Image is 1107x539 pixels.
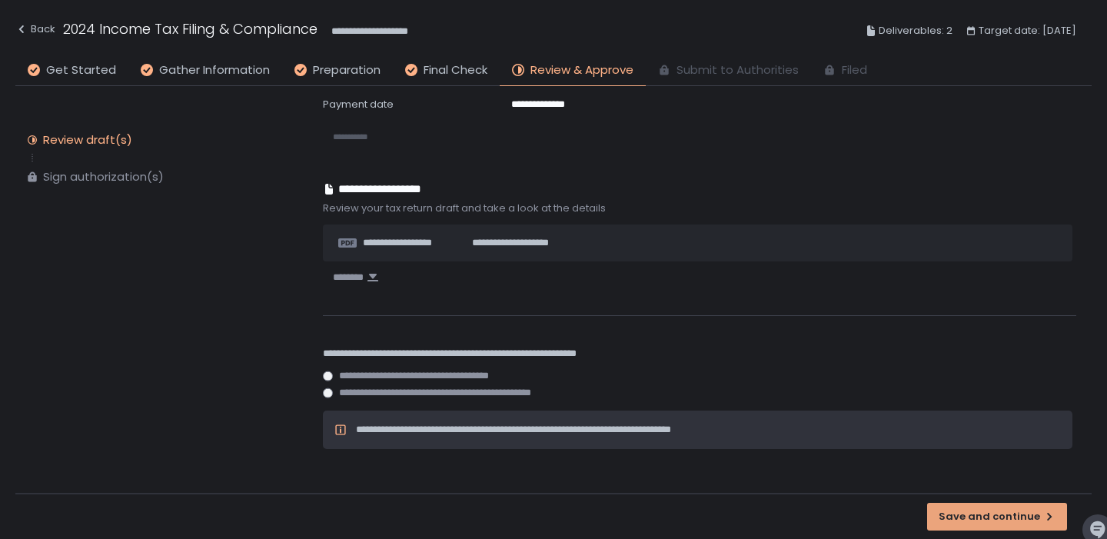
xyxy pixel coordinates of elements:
[879,22,952,40] span: Deliverables: 2
[15,18,55,44] button: Back
[323,201,1076,215] span: Review your tax return draft and take a look at the details
[676,62,799,79] span: Submit to Authorities
[842,62,867,79] span: Filed
[424,62,487,79] span: Final Check
[15,20,55,38] div: Back
[939,510,1055,524] div: Save and continue
[323,97,394,111] span: Payment date
[313,62,381,79] span: Preparation
[530,62,633,79] span: Review & Approve
[159,62,270,79] span: Gather Information
[43,169,164,185] div: Sign authorization(s)
[63,18,317,39] h1: 2024 Income Tax Filing & Compliance
[46,62,116,79] span: Get Started
[927,503,1067,531] button: Save and continue
[43,132,132,148] div: Review draft(s)
[979,22,1076,40] span: Target date: [DATE]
